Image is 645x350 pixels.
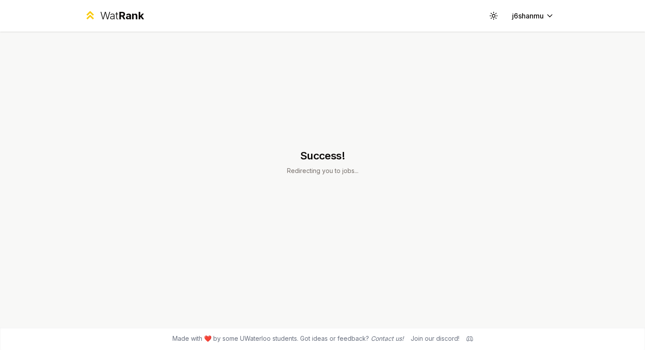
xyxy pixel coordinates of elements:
[287,166,358,175] p: Redirecting you to jobs...
[411,334,459,343] div: Join our discord!
[505,8,561,24] button: j6shanmu
[84,9,144,23] a: WatRank
[287,149,358,163] h1: Success!
[118,9,144,22] span: Rank
[100,9,144,23] div: Wat
[371,335,404,342] a: Contact us!
[512,11,544,21] span: j6shanmu
[172,334,404,343] span: Made with ❤️ by some UWaterloo students. Got ideas or feedback?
